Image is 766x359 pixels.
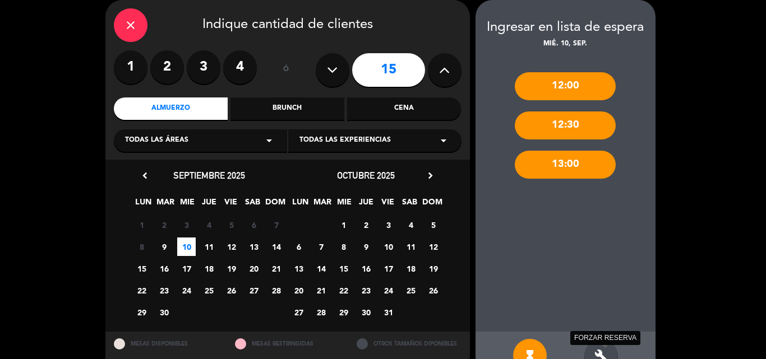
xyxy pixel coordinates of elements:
[132,259,151,278] span: 15
[335,195,353,214] span: MIE
[357,216,375,234] span: 2
[200,195,218,214] span: JUE
[402,281,420,300] span: 25
[223,50,257,84] label: 4
[155,281,173,300] span: 23
[299,135,391,146] span: Todas las experiencias
[114,50,147,84] label: 1
[334,259,353,278] span: 15
[177,216,196,234] span: 3
[156,195,174,214] span: MAR
[515,151,616,179] div: 13:00
[348,332,470,356] div: OTROS TAMAÑOS DIPONIBLES
[402,259,420,278] span: 18
[437,134,450,147] i: arrow_drop_down
[267,237,285,256] span: 14
[227,332,348,356] div: MESAS RESTRINGIDAS
[155,303,173,321] span: 30
[244,259,263,278] span: 20
[422,195,441,214] span: DOM
[515,111,616,139] div: 12:30
[357,259,375,278] span: 16
[334,303,353,321] span: 29
[334,281,353,300] span: 22
[289,259,308,278] span: 13
[267,259,285,278] span: 21
[424,259,442,278] span: 19
[200,259,218,278] span: 18
[177,281,196,300] span: 24
[312,303,330,321] span: 28
[139,170,151,181] i: chevron_left
[132,216,151,234] span: 1
[400,195,419,214] span: SAB
[379,303,398,321] span: 31
[222,237,241,256] span: 12
[132,237,151,256] span: 8
[178,195,196,214] span: MIE
[265,195,284,214] span: DOM
[379,281,398,300] span: 24
[124,18,137,32] i: close
[334,237,353,256] span: 8
[262,134,276,147] i: arrow_drop_down
[244,216,263,234] span: 6
[150,50,184,84] label: 2
[155,216,173,234] span: 2
[476,39,656,50] div: mié. 10, sep.
[312,237,330,256] span: 7
[268,50,304,90] div: ó
[114,97,228,120] div: Almuerzo
[289,281,308,300] span: 20
[289,303,308,321] span: 27
[379,216,398,234] span: 3
[222,216,241,234] span: 5
[230,97,344,120] div: Brunch
[222,195,240,214] span: VIE
[173,170,245,181] span: septiembre 2025
[187,50,220,84] label: 3
[357,237,375,256] span: 9
[476,17,656,39] div: Ingresar en lista de espera
[424,170,436,181] i: chevron_right
[200,237,218,256] span: 11
[134,195,153,214] span: LUN
[379,237,398,256] span: 10
[402,216,420,234] span: 4
[244,237,263,256] span: 13
[105,332,227,356] div: MESAS DISPONIBLES
[313,195,331,214] span: MAR
[177,259,196,278] span: 17
[379,259,398,278] span: 17
[379,195,397,214] span: VIE
[291,195,310,214] span: LUN
[243,195,262,214] span: SAB
[424,237,442,256] span: 12
[424,216,442,234] span: 5
[177,237,196,256] span: 10
[334,216,353,234] span: 1
[337,170,395,181] span: octubre 2025
[312,259,330,278] span: 14
[114,8,462,42] div: Indique cantidad de clientes
[357,281,375,300] span: 23
[570,331,640,345] div: FORZAR RESERVA
[357,303,375,321] span: 30
[155,237,173,256] span: 9
[222,259,241,278] span: 19
[244,281,263,300] span: 27
[200,281,218,300] span: 25
[200,216,218,234] span: 4
[125,135,188,146] span: Todas las áreas
[402,237,420,256] span: 11
[289,237,308,256] span: 6
[347,97,461,120] div: Cena
[267,216,285,234] span: 7
[312,281,330,300] span: 21
[222,281,241,300] span: 26
[515,72,616,100] div: 12:00
[132,303,151,321] span: 29
[267,281,285,300] span: 28
[357,195,375,214] span: JUE
[424,281,442,300] span: 26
